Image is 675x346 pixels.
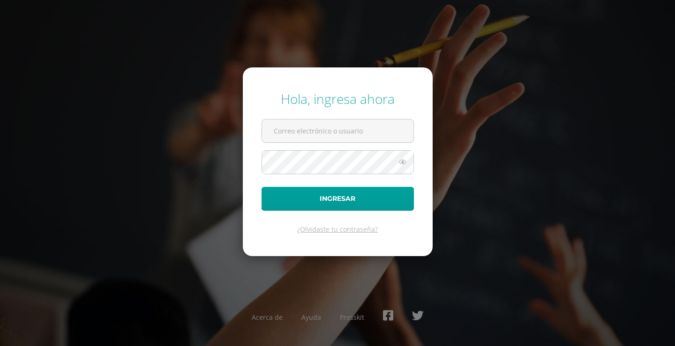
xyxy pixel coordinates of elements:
[301,313,321,322] a: Ayuda
[340,313,364,322] a: Presskit
[297,225,378,234] a: ¿Olvidaste tu contraseña?
[252,313,283,322] a: Acerca de
[262,119,413,142] input: Correo electrónico o usuario
[262,187,414,211] button: Ingresar
[262,90,414,108] div: Hola, ingresa ahora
